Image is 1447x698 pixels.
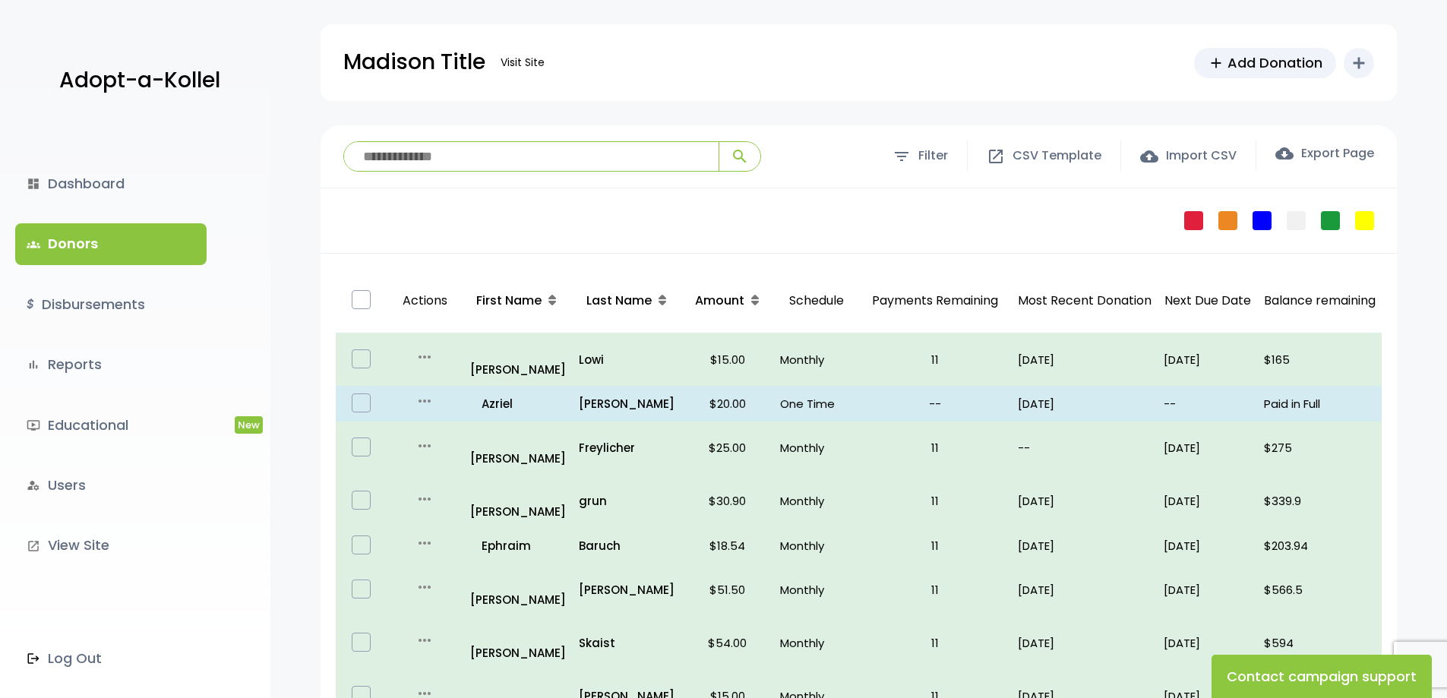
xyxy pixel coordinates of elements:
[15,525,207,566] a: launchView Site
[1264,290,1376,312] p: Balance remaining
[918,145,948,167] span: Filter
[1018,491,1152,511] p: [DATE]
[27,539,40,553] i: launch
[719,142,760,171] button: search
[1212,655,1432,698] button: Contact campaign support
[780,580,852,600] p: Monthly
[731,147,749,166] span: search
[780,349,852,370] p: Monthly
[1018,580,1152,600] p: [DATE]
[1140,147,1158,166] span: cloud_upload
[579,437,675,458] p: Freylicher
[586,292,652,309] span: Last Name
[579,349,675,370] a: Lowi
[470,339,567,380] a: [PERSON_NAME]
[1227,52,1322,73] span: Add Donation
[27,238,40,251] span: groups
[1018,633,1152,653] p: [DATE]
[780,633,852,653] p: Monthly
[1164,580,1252,600] p: [DATE]
[1164,437,1252,458] p: [DATE]
[864,633,1006,653] p: 11
[15,405,207,446] a: ondemand_videoEducationalNew
[579,580,675,600] a: [PERSON_NAME]
[893,147,911,166] span: filter_list
[15,163,207,204] a: dashboardDashboard
[780,437,852,458] p: Monthly
[1018,393,1152,414] p: [DATE]
[1164,349,1252,370] p: [DATE]
[27,418,40,432] i: ondemand_video
[1264,437,1376,458] p: $275
[1344,48,1374,78] button: add
[687,437,768,458] p: $25.00
[493,48,552,77] a: Visit Site
[864,349,1006,370] p: 11
[27,478,40,492] i: manage_accounts
[1264,633,1376,653] p: $594
[415,348,434,366] i: more_horiz
[780,393,852,414] p: One Time
[415,578,434,596] i: more_horiz
[1264,349,1376,370] p: $165
[27,177,40,191] i: dashboard
[687,580,768,600] p: $51.50
[1164,393,1252,414] p: --
[1164,290,1252,312] p: Next Due Date
[864,437,1006,458] p: 11
[470,535,567,556] a: Ephraim
[52,44,220,118] a: Adopt-a-Kollel
[470,569,567,610] a: [PERSON_NAME]
[15,638,207,679] a: Log Out
[27,358,40,371] i: bar_chart
[864,535,1006,556] p: 11
[1264,393,1376,414] p: Paid in Full
[1350,54,1368,72] i: add
[864,275,1006,327] p: Payments Remaining
[470,481,567,522] a: [PERSON_NAME]
[1194,48,1336,78] a: addAdd Donation
[579,491,675,511] a: grun
[987,147,1005,166] span: open_in_new
[1018,290,1152,312] p: Most Recent Donation
[687,491,768,511] p: $30.90
[1264,491,1376,511] p: $339.9
[687,393,768,414] p: $20.00
[1018,535,1152,556] p: [DATE]
[1166,145,1237,167] span: Import CSV
[864,491,1006,511] p: 11
[343,43,485,81] p: Madison Title
[59,62,220,99] p: Adopt-a-Kollel
[470,428,567,469] a: [PERSON_NAME]
[687,633,768,653] p: $54.00
[579,633,675,653] a: Skaist
[476,292,542,309] span: First Name
[687,535,768,556] p: $18.54
[687,349,768,370] p: $15.00
[579,393,675,414] a: [PERSON_NAME]
[415,392,434,410] i: more_horiz
[235,416,263,434] span: New
[470,393,567,414] a: Azriel
[27,294,34,316] i: $
[579,535,675,556] a: Baruch
[415,534,434,552] i: more_horiz
[780,535,852,556] p: Monthly
[1013,145,1101,167] span: CSV Template
[1275,144,1374,163] label: Export Page
[15,223,207,264] a: groupsDonors
[1018,437,1152,458] p: --
[470,622,567,663] a: [PERSON_NAME]
[415,490,434,508] i: more_horiz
